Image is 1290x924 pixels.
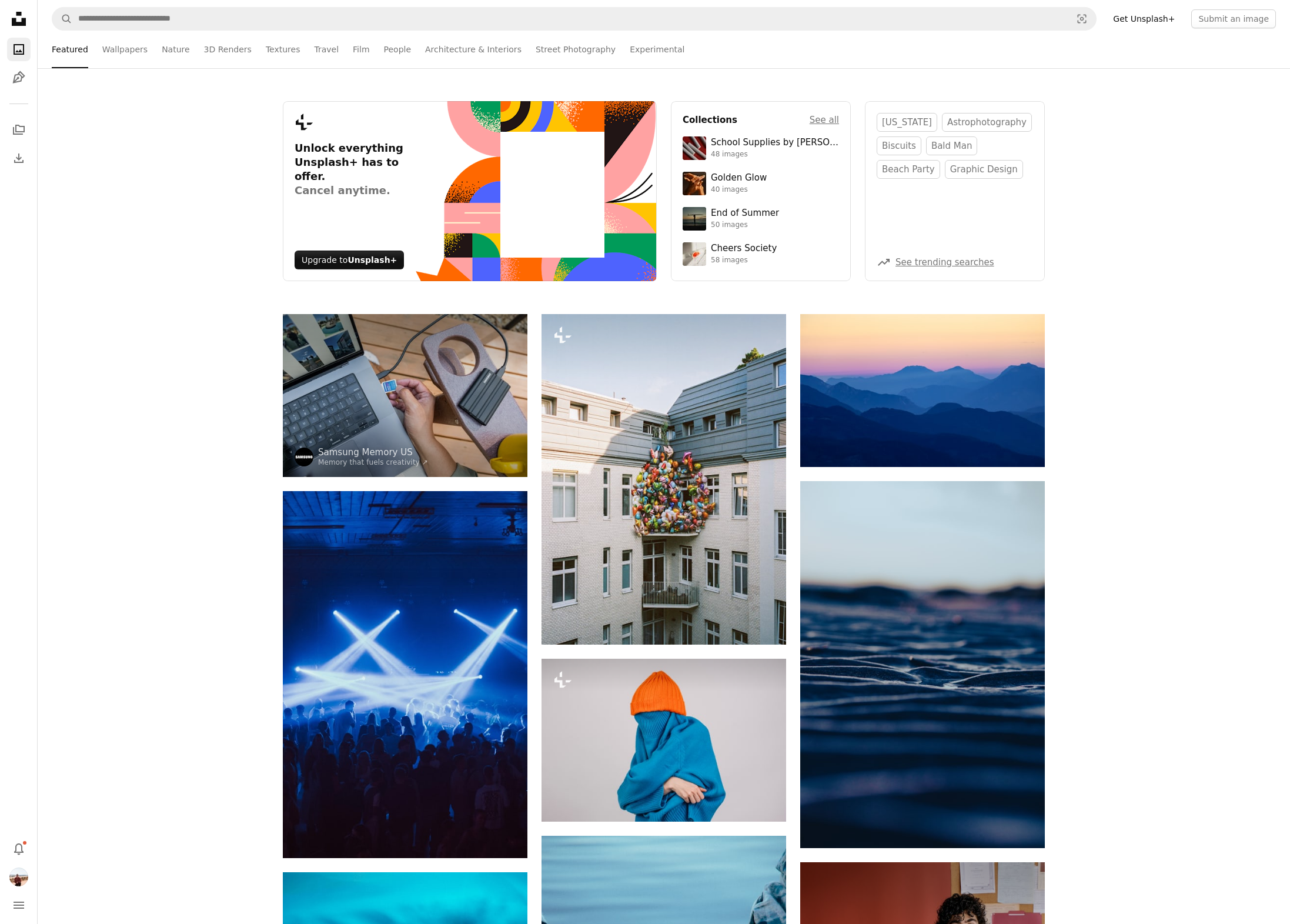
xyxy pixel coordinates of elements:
div: 40 images [711,185,767,195]
strong: Unsplash+ [347,255,397,265]
img: Person wrapped in blue blanket wearing orange hat [542,659,786,822]
a: See trending searches [895,257,994,268]
button: Submit an image [1191,9,1276,28]
img: premium_photo-1754759085924-d6c35cb5b7a4 [683,172,706,195]
a: beach party [877,160,940,179]
a: People [384,31,412,68]
a: Samsung Memory US [318,446,428,458]
a: Golden Glow40 images [683,172,839,195]
a: Crowd enjoying a concert with blue stage lights. [283,669,527,680]
span: Cancel anytime. [295,184,415,198]
img: photo-1610218588353-03e3130b0e2d [683,242,706,266]
a: Home — Unsplash [7,7,31,33]
a: bald man [926,136,978,155]
a: Film [353,31,369,68]
a: End of Summer50 images [683,207,839,231]
a: Experimental [630,31,684,68]
a: Illustrations [7,66,31,89]
a: Get Unsplash+ [1106,9,1182,28]
a: Download History [7,146,31,170]
button: Search Unsplash [52,8,72,30]
img: Go to Samsung Memory US's profile [295,448,313,466]
a: Rippled sand dunes under a twilight sky [800,659,1045,669]
a: Wallpapers [102,31,148,68]
a: Person wrapped in blue blanket wearing orange hat [542,735,786,745]
img: Layered blue mountains under a pastel sky [800,314,1045,467]
div: 58 images [711,256,777,265]
a: Hand inserting sd card into laptop next to external hard drive. [283,390,527,401]
form: Find visuals sitewide [52,7,1097,31]
button: Profile [7,865,31,889]
a: astrophotography [942,113,1032,132]
div: Golden Glow [711,172,767,184]
a: Street Photography [536,31,616,68]
a: Textures [266,31,300,68]
a: 3D Renders [204,31,252,68]
a: Nature [162,31,189,68]
div: 50 images [711,221,779,230]
img: Avatar of user CJ Reyes [9,868,28,886]
a: School Supplies by [PERSON_NAME]48 images [683,136,839,160]
img: Crowd enjoying a concert with blue stage lights. [283,491,527,858]
a: Travel [314,31,339,68]
a: Unlock everything Unsplash+ has to offer.Cancel anytime.Upgrade toUnsplash+ [283,101,657,281]
img: Hand inserting sd card into laptop next to external hard drive. [283,314,527,477]
a: graphic design [945,160,1023,179]
div: Cheers Society [711,243,777,255]
div: Upgrade to [295,251,404,269]
div: 48 images [711,150,839,159]
img: Rippled sand dunes under a twilight sky [800,481,1045,848]
a: Memory that fuels creativity ↗ [318,458,428,466]
div: School Supplies by [PERSON_NAME] [711,137,839,149]
a: Collections [7,118,31,142]
a: Architecture & Interiors [425,31,522,68]
h3: Unlock everything Unsplash+ has to offer. [295,141,415,198]
a: Layered blue mountains under a pastel sky [800,385,1045,395]
a: biscuits [877,136,921,155]
img: premium_photo-1754398386796-ea3dec2a6302 [683,207,706,231]
button: Notifications [7,837,31,860]
a: See all [810,113,839,127]
h4: Collections [683,113,737,127]
div: End of Summer [711,208,779,219]
img: premium_photo-1715107534993-67196b65cde7 [683,136,706,160]
a: Photos [7,38,31,61]
img: A large cluster of colorful balloons on a building facade. [542,314,786,645]
a: [US_STATE] [877,113,937,132]
button: Visual search [1068,8,1096,30]
a: A large cluster of colorful balloons on a building facade. [542,473,786,484]
a: Cheers Society58 images [683,242,839,266]
button: Menu [7,893,31,917]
